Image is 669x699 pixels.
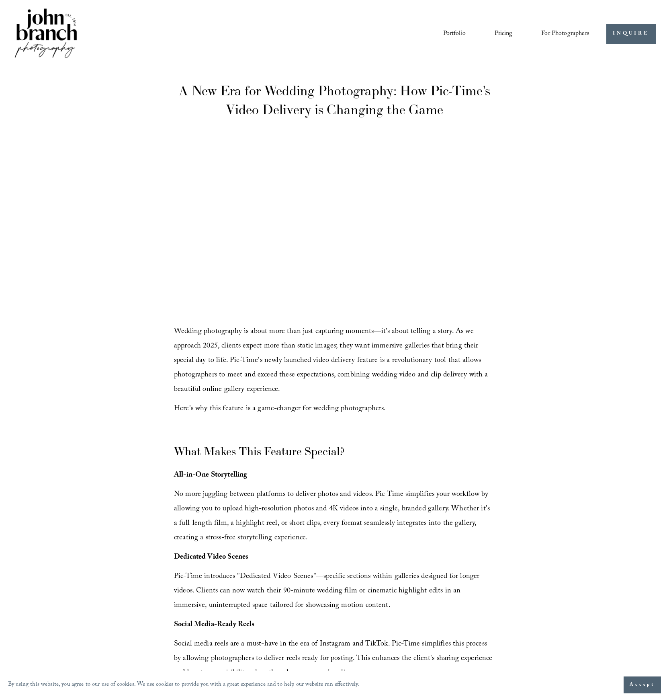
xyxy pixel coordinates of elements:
[174,326,490,396] span: Wedding photography is about more than just capturing moments—it's about telling a story. As we a...
[541,27,589,41] a: folder dropdown
[8,679,360,691] p: By using this website, you agree to our use of cookies. We use cookies to provide you with a grea...
[174,619,255,631] strong: Social Media-Ready Reels
[174,130,495,311] iframe: Deliver Wedding Photos and VIDEOS in ONE Amazing Gallery! | Pic-Time Video Delivery
[174,403,386,415] span: Here's why this feature is a game-changer for wedding photographers.
[174,638,495,680] span: Social media reels are a must-have in the era of Instagram and TikTok. Pic-Time simplifies this p...
[495,27,513,41] a: Pricing
[541,28,589,40] span: For Photographers
[443,27,466,41] a: Portfolio
[174,444,345,458] span: What Makes This Feature Special?
[174,571,482,612] span: Pic-Time introduces "Dedicated Video Scenes"—specific sections within galleries designed for long...
[624,676,661,693] button: Accept
[13,7,78,61] img: John Branch IV Photography
[630,681,655,689] span: Accept
[174,469,248,482] strong: All-in-One Storytelling
[174,551,248,564] strong: Dedicated Video Scenes
[174,81,495,119] h1: A New Era for Wedding Photography: How Pic-Time's Video Delivery is Changing the Game
[174,489,492,545] span: No more juggling between platforms to deliver photos and videos. Pic-Time simplifies your workflo...
[606,24,656,44] a: INQUIRE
